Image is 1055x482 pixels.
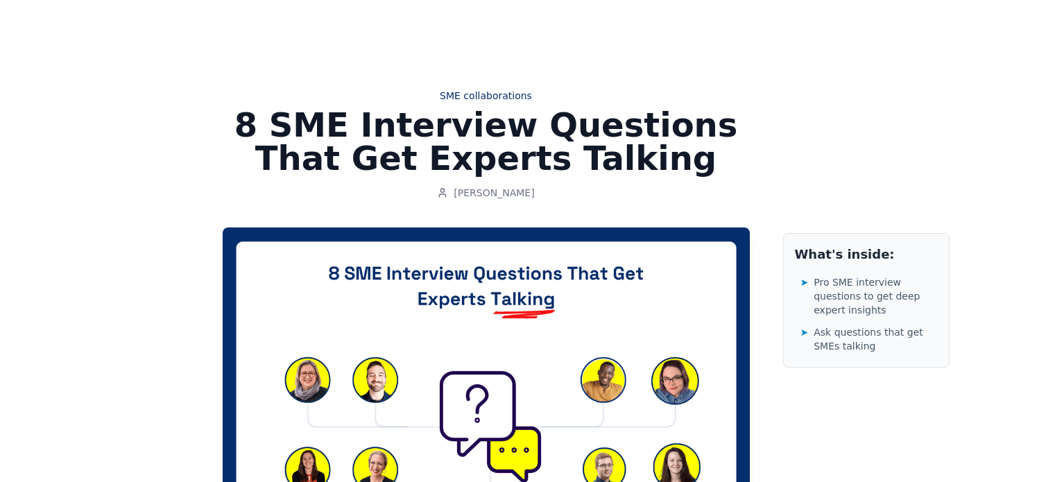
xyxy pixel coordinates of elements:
span: [PERSON_NAME] [454,186,534,200]
a: [PERSON_NAME] [437,186,534,200]
a: ➤Pro SME interview questions to get deep expert insights [800,273,938,320]
span: Pro SME interview questions to get deep expert insights [814,275,937,317]
h2: What's inside: [795,245,938,264]
h1: 8 SME Interview Questions That Get Experts Talking [223,108,750,175]
a: SME collaborations [223,89,750,103]
a: ➤Ask questions that get SMEs talking [800,322,938,356]
span: Ask questions that get SMEs talking [814,325,937,353]
span: ➤ [800,325,809,339]
span: ➤ [800,275,809,289]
